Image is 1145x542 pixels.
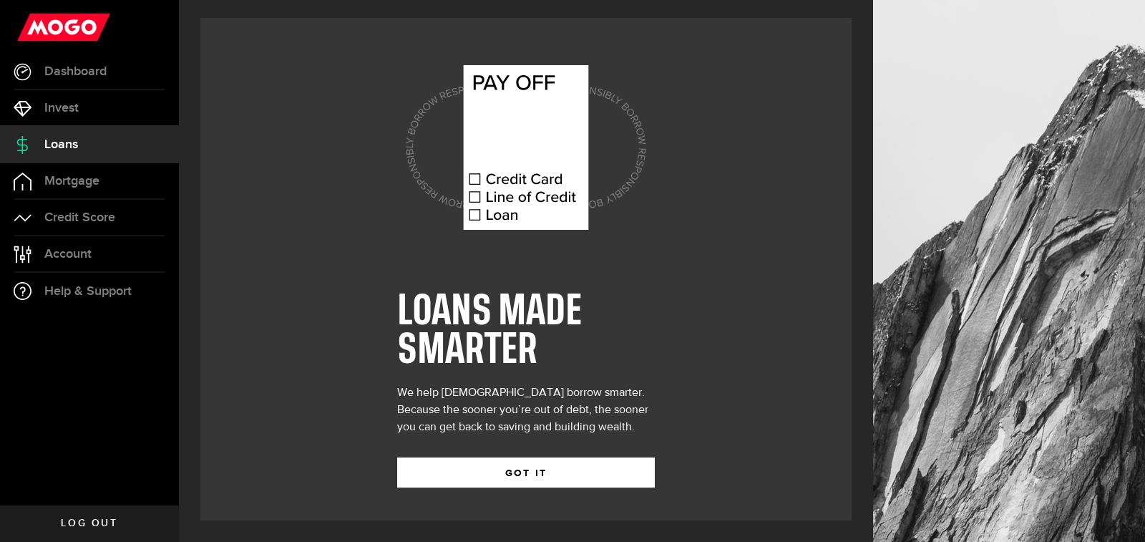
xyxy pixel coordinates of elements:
[397,384,655,436] div: We help [DEMOGRAPHIC_DATA] borrow smarter. Because the sooner you’re out of debt, the sooner you ...
[397,458,655,488] button: GOT IT
[44,65,107,78] span: Dashboard
[61,518,117,528] span: Log out
[44,285,132,298] span: Help & Support
[44,248,92,261] span: Account
[44,138,78,151] span: Loans
[44,102,79,115] span: Invest
[397,293,655,370] h1: LOANS MADE SMARTER
[44,211,115,224] span: Credit Score
[44,175,99,188] span: Mortgage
